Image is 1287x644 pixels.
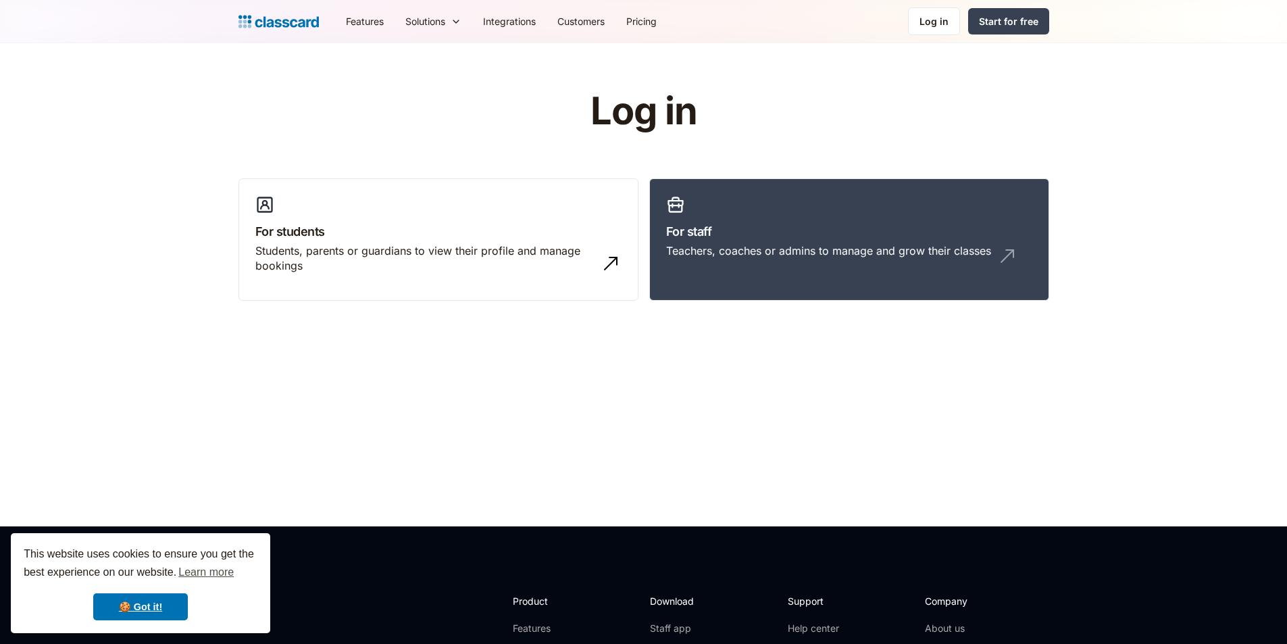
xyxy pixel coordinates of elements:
[429,91,858,132] h1: Log in
[925,594,1015,608] h2: Company
[649,178,1049,301] a: For staffTeachers, coaches or admins to manage and grow their classes
[24,546,257,583] span: This website uses cookies to ensure you get the best experience on our website.
[650,594,705,608] h2: Download
[919,14,949,28] div: Log in
[513,594,585,608] h2: Product
[650,622,705,635] a: Staff app
[405,14,445,28] div: Solutions
[93,593,188,620] a: dismiss cookie message
[547,6,615,36] a: Customers
[666,243,991,258] div: Teachers, coaches or admins to manage and grow their classes
[472,6,547,36] a: Integrations
[255,222,622,241] h3: For students
[176,562,236,583] a: learn more about cookies
[615,6,667,36] a: Pricing
[788,594,842,608] h2: Support
[666,222,1032,241] h3: For staff
[395,6,472,36] div: Solutions
[908,7,960,35] a: Log in
[238,12,319,31] a: home
[255,243,595,274] div: Students, parents or guardians to view their profile and manage bookings
[968,8,1049,34] a: Start for free
[979,14,1038,28] div: Start for free
[925,622,1015,635] a: About us
[513,622,585,635] a: Features
[11,533,270,633] div: cookieconsent
[238,178,638,301] a: For studentsStudents, parents or guardians to view their profile and manage bookings
[788,622,842,635] a: Help center
[335,6,395,36] a: Features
